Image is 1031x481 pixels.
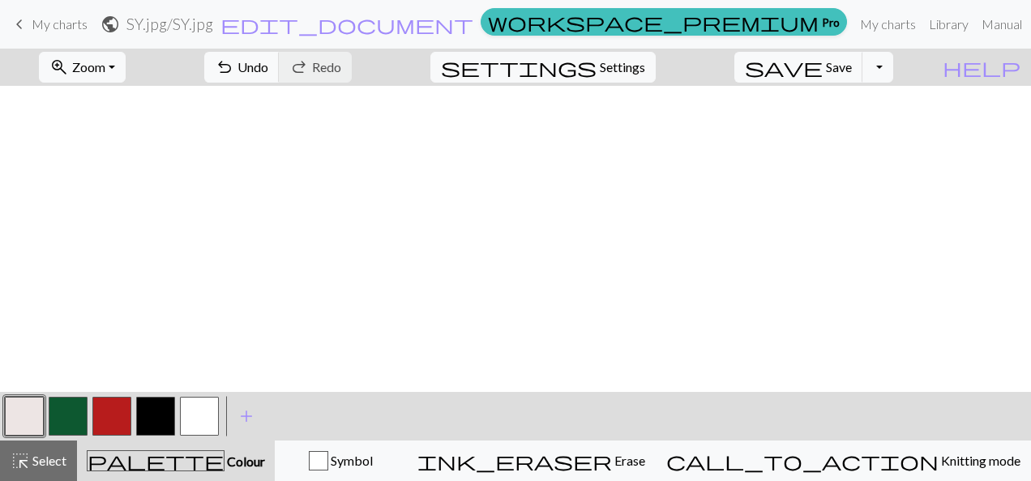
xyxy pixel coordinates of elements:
[225,453,265,469] span: Colour
[975,8,1029,40] a: Manual
[939,453,1020,468] span: Knitting mode
[417,449,612,472] span: ink_eraser
[220,13,473,36] span: edit_document
[612,453,645,468] span: Erase
[441,57,597,77] i: Settings
[215,56,234,79] span: undo
[11,449,30,472] span: highlight_alt
[745,56,823,79] span: save
[30,453,66,468] span: Select
[88,449,224,472] span: palette
[666,449,939,472] span: call_to_action
[734,52,863,83] button: Save
[77,441,275,481] button: Colour
[49,56,69,79] span: zoom_in
[481,8,847,36] a: Pro
[204,52,280,83] button: Undo
[101,13,120,36] span: public
[943,56,1020,79] span: help
[600,57,645,77] span: Settings
[656,441,1031,481] button: Knitting mode
[922,8,975,40] a: Library
[826,59,852,74] span: Save
[275,441,407,481] button: Symbol
[237,405,256,428] span: add
[10,11,88,38] a: My charts
[328,453,373,468] span: Symbol
[126,15,213,33] h2: SY.jpg / SY.jpg
[32,16,88,32] span: My charts
[72,59,105,74] span: Zoom
[10,13,29,36] span: keyboard_arrow_left
[441,56,597,79] span: settings
[407,441,656,481] button: Erase
[488,11,819,33] span: workspace_premium
[237,59,268,74] span: Undo
[853,8,922,40] a: My charts
[39,52,126,83] button: Zoom
[430,52,656,83] button: SettingsSettings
